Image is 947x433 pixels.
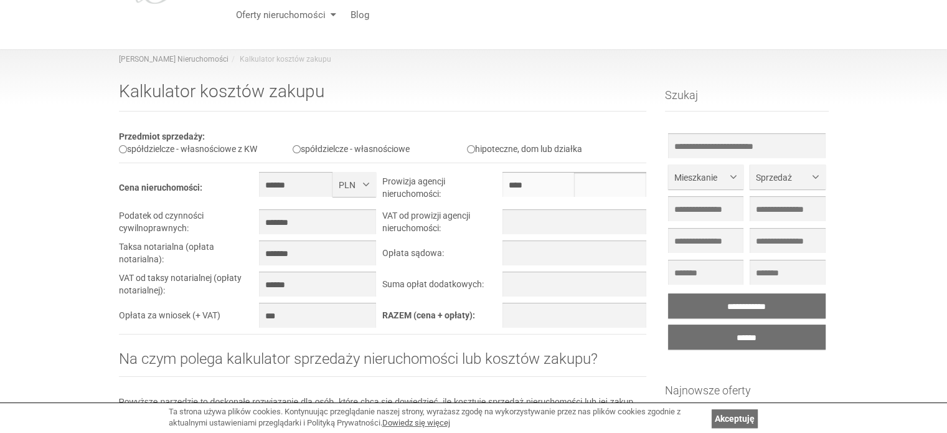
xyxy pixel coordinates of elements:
[341,2,369,27] a: Blog
[229,54,331,65] li: Kalkulator kosztów zakupu
[712,409,758,428] a: Akceptuję
[668,164,743,189] button: Mieszkanie
[119,131,205,141] b: Przedmiot sprzedaży:
[665,89,829,112] h3: Szukaj
[227,2,341,27] a: Oferty nieruchomości
[382,272,502,303] td: Suma opłat dodatkowych:
[382,418,450,427] a: Dowiedz się więcej
[674,171,728,184] span: Mieszkanie
[119,209,260,240] td: Podatek od czynności cywilnoprawnych:
[119,55,229,64] a: [PERSON_NAME] Nieruchomości
[382,310,475,320] b: RAZEM (cena + opłaty):
[169,406,705,429] div: Ta strona używa plików cookies. Kontynuując przeglądanie naszej strony, wyrażasz zgodę na wykorzy...
[756,171,809,184] span: Sprzedaż
[119,144,257,154] label: spółdzielcze - własnościowe z KW
[332,172,376,197] button: PLN
[293,145,301,153] input: spółdzielcze - własnościowe
[467,145,475,153] input: hipoteczne, dom lub działka
[119,272,260,303] td: VAT od taksy notarialnej (opłaty notarialnej):
[750,164,825,189] button: Sprzedaż
[339,179,360,191] span: PLN
[119,396,647,421] p: Powyższe narzędzie to doskonałe rozwiązanie dla osób, które chcą się dowiedzieć, ile kosztuje spr...
[293,144,410,154] label: spółdzielcze - własnościowe
[119,82,647,112] h1: Kalkulator kosztów zakupu
[119,240,260,272] td: Taksa notarialna (opłata notarialna):
[382,209,502,240] td: VAT od prowizji agencji nieruchomości:
[119,351,647,377] h2: Na czym polega kalkulator sprzedaży nieruchomości lub kosztów zakupu?
[665,384,829,407] h3: Najnowsze oferty
[382,240,502,272] td: Opłata sądowa:
[119,183,202,193] b: Cena nieruchomości:
[119,303,260,334] td: Opłata za wniosek (+ VAT)
[382,172,502,209] td: Prowizja agencji nieruchomości:
[119,145,127,153] input: spółdzielcze - własnościowe z KW
[467,144,582,154] label: hipoteczne, dom lub działka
